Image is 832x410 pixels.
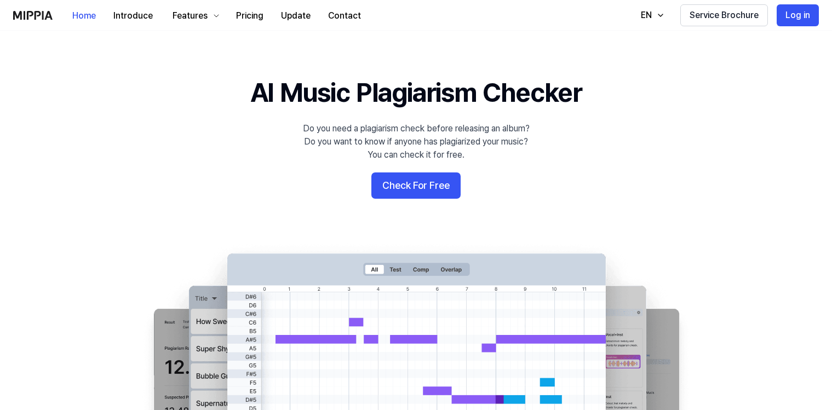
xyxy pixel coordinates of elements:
div: Do you need a plagiarism check before releasing an album? Do you want to know if anyone has plagi... [303,122,530,161]
button: Update [272,5,319,27]
div: EN [639,9,654,22]
a: Home [64,1,105,31]
button: Contact [319,5,370,27]
h1: AI Music Plagiarism Checker [250,74,582,111]
img: logo [13,11,53,20]
button: Check For Free [371,172,461,199]
button: Introduce [105,5,162,27]
a: Update [272,1,319,31]
div: Features [170,9,210,22]
button: Log in [777,4,819,26]
button: Home [64,5,105,27]
button: Service Brochure [680,4,768,26]
button: Features [162,5,227,27]
button: EN [630,4,672,26]
button: Pricing [227,5,272,27]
